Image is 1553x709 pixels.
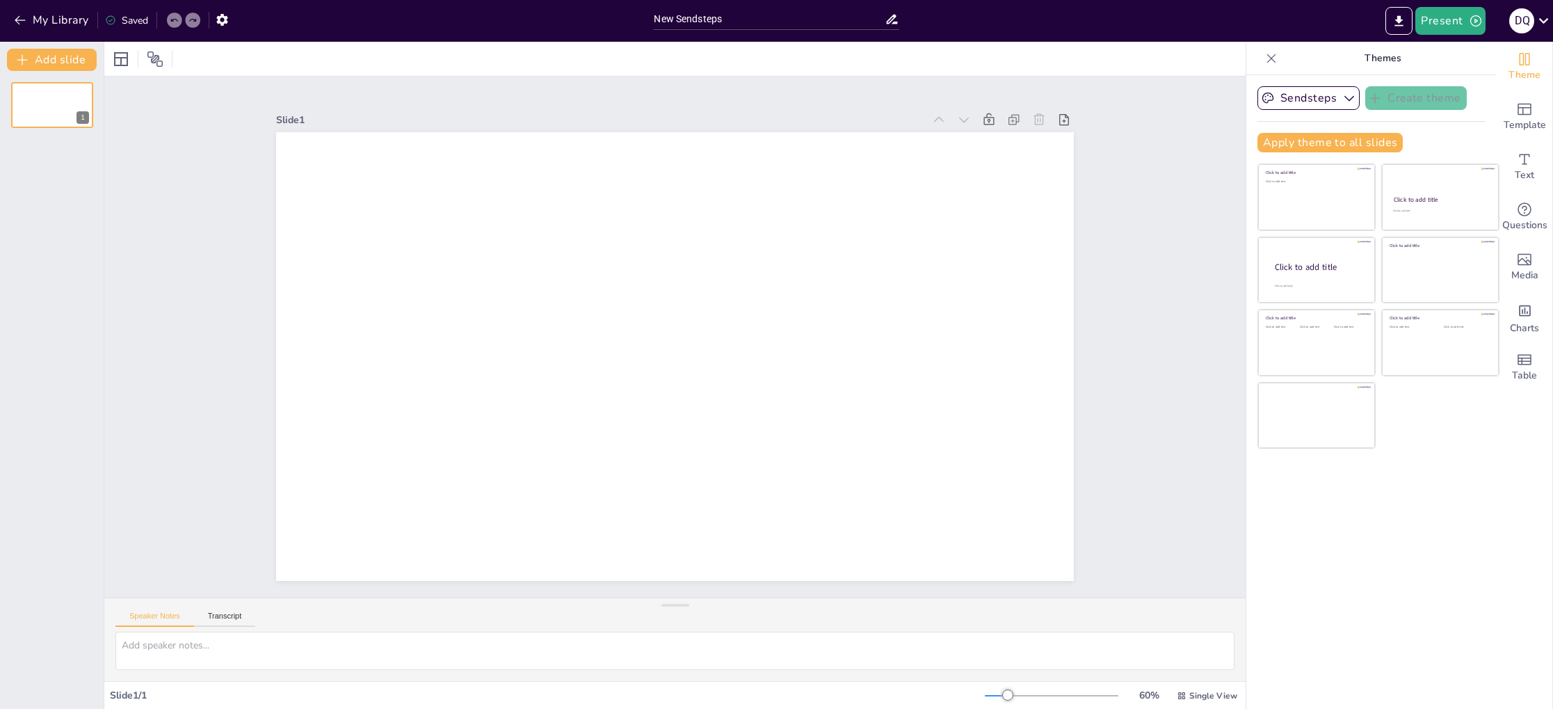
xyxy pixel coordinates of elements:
[115,612,194,627] button: Speaker Notes
[1275,284,1362,287] div: Click to add body
[1189,690,1237,701] span: Single View
[1334,326,1365,329] div: Click to add text
[1266,180,1365,184] div: Click to add text
[1390,243,1489,248] div: Click to add title
[1132,689,1166,702] div: 60 %
[1390,326,1433,329] div: Click to add text
[110,689,985,702] div: Slide 1 / 1
[1504,118,1546,133] span: Template
[1512,368,1537,383] span: Table
[1300,326,1331,329] div: Click to add text
[1510,321,1539,336] span: Charts
[105,14,148,27] div: Saved
[1365,86,1467,110] button: Create theme
[147,51,163,67] span: Position
[1509,8,1534,33] div: D Q
[1508,67,1540,83] span: Theme
[1502,218,1547,233] span: Questions
[1275,261,1364,273] div: Click to add title
[654,9,884,29] input: Insert title
[1497,142,1552,192] div: Add text boxes
[194,612,256,627] button: Transcript
[77,111,89,124] div: 1
[1266,170,1365,175] div: Click to add title
[11,82,93,128] div: 1
[1444,326,1488,329] div: Click to add text
[1497,242,1552,292] div: Add images, graphics, shapes or video
[1497,292,1552,342] div: Add charts and graphs
[7,49,97,71] button: Add slide
[1266,326,1297,329] div: Click to add text
[1511,268,1538,283] span: Media
[1497,342,1552,392] div: Add a table
[1415,7,1485,35] button: Present
[1497,92,1552,142] div: Add ready made slides
[1257,86,1360,110] button: Sendsteps
[110,48,132,70] div: Layout
[1393,209,1486,213] div: Click to add text
[1497,42,1552,92] div: Change the overall theme
[1515,168,1534,183] span: Text
[1390,315,1489,321] div: Click to add title
[1385,7,1413,35] button: Export to PowerPoint
[1509,7,1534,35] button: D Q
[1257,133,1403,152] button: Apply theme to all slides
[1394,196,1486,204] div: Click to add title
[1282,42,1483,75] p: Themes
[10,9,95,31] button: My Library
[1266,315,1365,321] div: Click to add title
[1497,192,1552,242] div: Get real-time input from your audience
